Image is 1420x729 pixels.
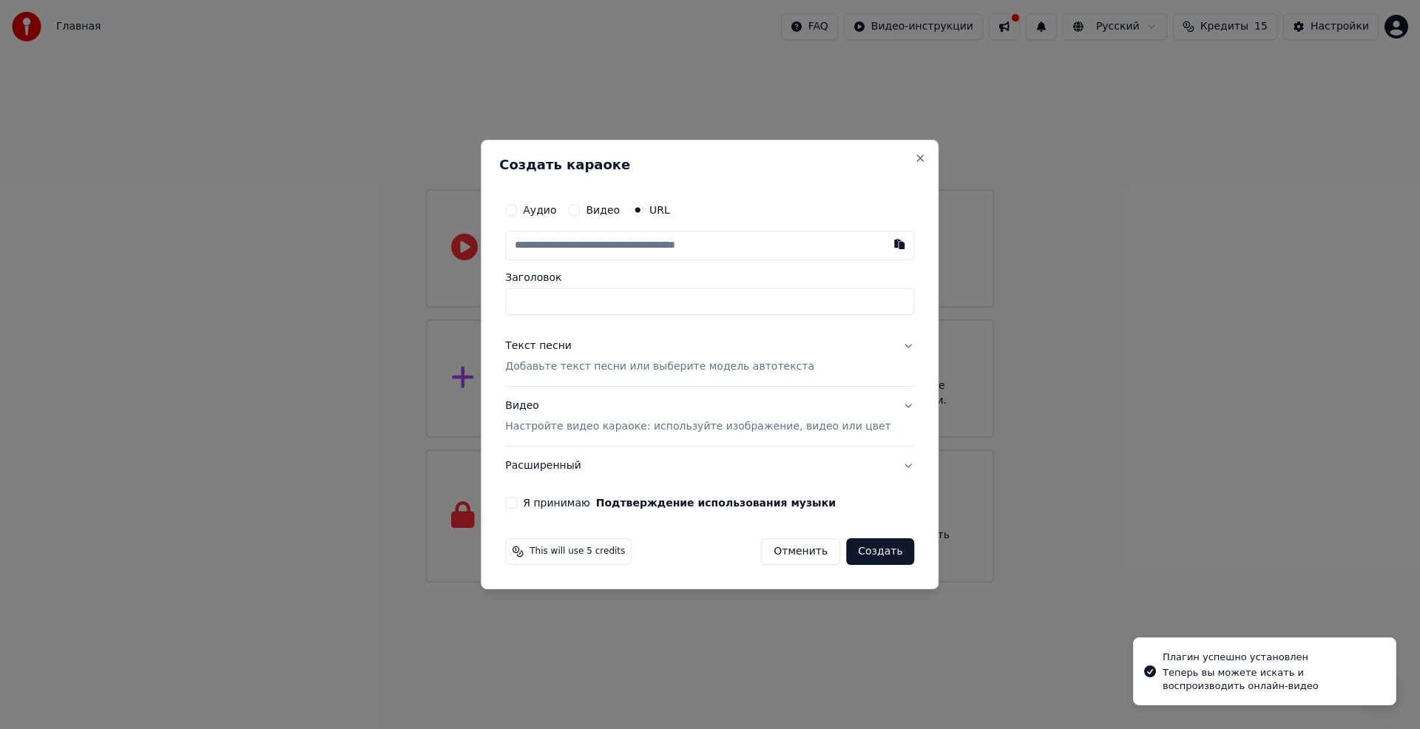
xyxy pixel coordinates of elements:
button: Создать [846,538,914,565]
button: Я принимаю [596,498,836,508]
h2: Создать караоке [499,158,920,172]
span: This will use 5 credits [530,546,625,557]
p: Добавьте текст песни или выберите модель автотекста [505,359,814,374]
button: Отменить [761,538,840,565]
button: ВидеоНастройте видео караоке: используйте изображение, видео или цвет [505,387,914,446]
label: URL [649,205,670,215]
label: Аудио [523,205,556,215]
label: Я принимаю [523,498,836,508]
p: Настройте видео караоке: используйте изображение, видео или цвет [505,419,890,434]
div: Видео [505,399,890,434]
div: Текст песни [505,339,572,353]
label: Видео [586,205,620,215]
button: Расширенный [505,447,914,485]
button: Текст песниДобавьте текст песни или выберите модель автотекста [505,327,914,386]
label: Заголовок [505,272,914,282]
